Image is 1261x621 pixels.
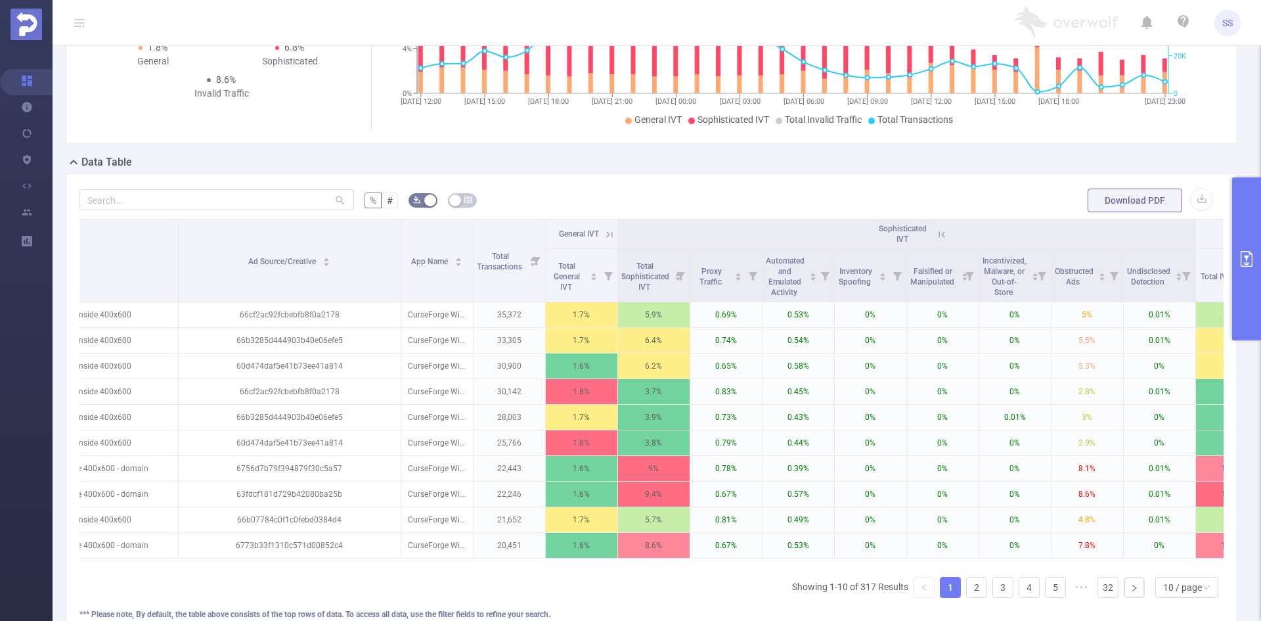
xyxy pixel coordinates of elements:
p: 28,003 [474,405,545,430]
i: icon: caret-up [590,271,597,275]
p: 0.67% [690,482,762,507]
p: 8.6% [1051,482,1123,507]
p: 6756d7b79f394879f30c5a57 [179,456,401,481]
p: 20,451 [474,533,545,558]
tspan: 0 [1174,89,1178,98]
p: CurseForge Windows [401,430,473,455]
i: icon: caret-down [1175,275,1182,279]
p: 0.58% [763,354,834,379]
p: 0% [1124,533,1195,558]
p: 2.8% [1051,379,1123,404]
i: icon: left [920,584,928,591]
span: # [387,195,393,206]
p: CurseForge Windows [401,482,473,507]
div: Sort [809,271,817,279]
p: 0.74% [690,328,762,353]
p: 0.01% [1124,328,1195,353]
p: 0% [835,354,906,379]
i: Filter menu [816,249,834,302]
p: 0% [907,302,979,327]
p: 0.69% [690,302,762,327]
p: 8.1% [1051,456,1123,481]
p: 1.7% [546,328,617,353]
span: Inventory Spoofing [839,267,873,287]
li: Previous Page [914,577,935,598]
p: 0% [979,328,1051,353]
p: 0.44% [763,430,834,455]
p: 0% [835,405,906,430]
tspan: 20K [1174,52,1186,60]
p: 0% [1124,405,1195,430]
p: 1.7% [546,302,617,327]
p: 0% [835,302,906,327]
p: 0% [979,302,1051,327]
span: SS [1222,10,1233,36]
tspan: [DATE] 15:00 [975,97,1015,106]
span: Proxy Traffic [699,267,724,287]
p: 33,305 [474,328,545,353]
p: 0% [979,456,1051,481]
p: 60d474daf5e41b73ee41a814 [179,354,401,379]
p: 0.54% [763,328,834,353]
p: 1.6% [546,533,617,558]
p: 1.6% [546,482,617,507]
i: Filter menu [888,249,906,302]
a: 2 [967,578,986,597]
p: 1.7% [546,507,617,532]
p: 9% [618,456,690,481]
span: Automated and Emulated Activity [766,256,805,297]
i: icon: caret-up [323,256,330,260]
span: 1.8% [148,42,167,53]
p: 0% [835,456,906,481]
i: icon: caret-down [590,275,597,279]
div: Sort [1175,271,1183,279]
p: 0.83% [690,379,762,404]
p: 0.39% [763,456,834,481]
p: 1.6% [546,354,617,379]
i: icon: caret-up [1175,271,1182,275]
i: Filter menu [671,249,690,302]
span: Total Transactions [477,252,524,271]
li: 5 [1045,577,1066,598]
i: icon: caret-down [879,275,886,279]
span: Sophisticated IVT [697,114,769,125]
p: 0.53% [763,302,834,327]
tspan: [DATE] 15:00 [464,97,505,106]
p: 0% [907,328,979,353]
div: *** Please note, By default, the table above consists of the top rows of data. To access all data... [79,609,1224,620]
p: 66b3285d444903b40e06efe5 [179,328,401,353]
p: 1.7% [546,405,617,430]
div: Sort [454,256,462,264]
p: 25,766 [474,430,545,455]
p: 0% [979,430,1051,455]
span: Incentivized, Malware, or Out-of-Store [983,256,1027,297]
p: 5.9% [618,302,690,327]
p: 0% [979,533,1051,558]
a: 1 [940,578,960,597]
p: 60d474daf5e41b73ee41a814 [179,430,401,455]
i: icon: caret-up [455,256,462,260]
span: Obstructed Ads [1055,267,1094,287]
span: Total General IVT [554,262,580,292]
li: 4 [1019,577,1040,598]
tspan: [DATE] 18:00 [1038,97,1079,106]
p: 7.8% [1051,533,1123,558]
p: 8.6% [618,533,690,558]
tspan: [DATE] 23:00 [1145,97,1185,106]
i: icon: caret-down [323,261,330,265]
p: 0% [835,507,906,532]
p: 2.9% [1051,430,1123,455]
div: General [85,55,221,68]
span: % [370,195,376,206]
p: 0% [907,430,979,455]
p: 0% [835,379,906,404]
p: 0% [907,405,979,430]
p: CurseForge Windows [401,354,473,379]
p: 0.01% [1124,302,1195,327]
span: Total Transactions [877,114,953,125]
i: icon: caret-down [1031,275,1038,279]
li: 2 [966,577,987,598]
tspan: 4% [403,45,412,53]
span: Ad Source/Creative [248,257,318,266]
span: Total IVT [1201,272,1233,281]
